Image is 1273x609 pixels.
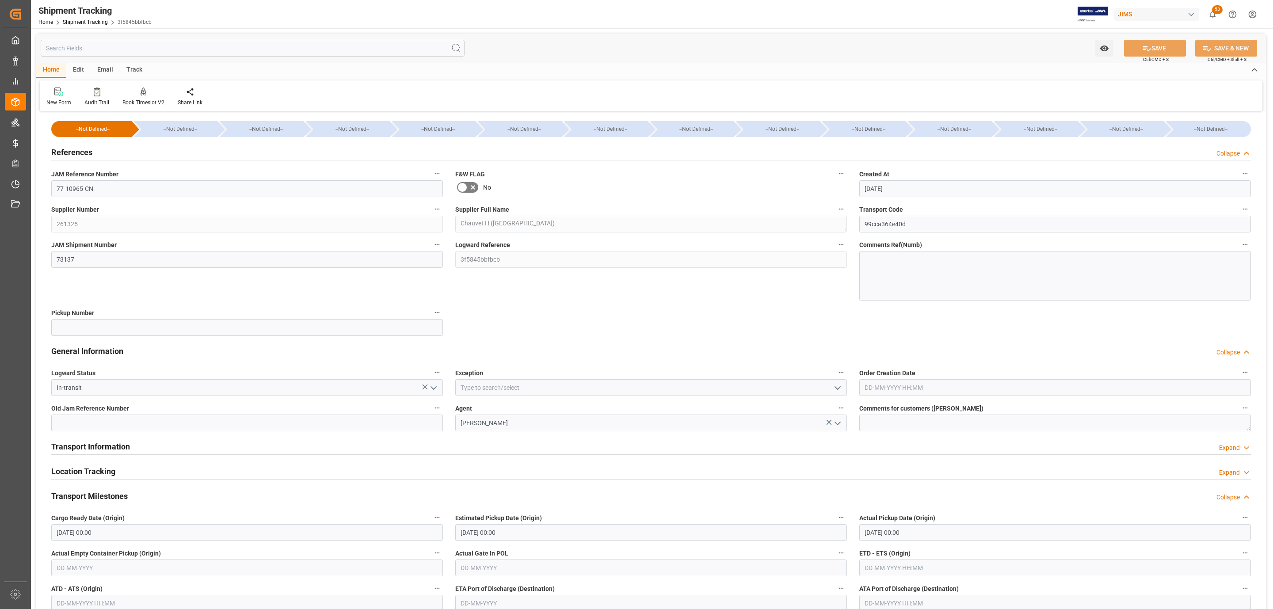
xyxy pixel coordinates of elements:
span: Comments for customers ([PERSON_NAME]) [859,404,983,413]
span: No [483,183,491,192]
div: JIMS [1114,8,1199,21]
span: Agent [455,404,472,413]
div: --Not Defined-- [487,121,562,137]
button: Pickup Number [431,307,443,318]
span: Order Creation Date [859,369,915,378]
div: --Not Defined-- [392,121,476,137]
span: F&W FLAG [455,170,485,179]
h2: References [51,146,92,158]
button: Supplier Full Name [835,203,847,215]
input: DD-MM-YYYY HH:MM [859,379,1251,396]
div: --Not Defined-- [401,121,476,137]
button: Comments Ref(Numb) [1239,239,1251,250]
div: --Not Defined-- [745,121,820,137]
div: Audit Trail [84,99,109,107]
input: DD-MM-YYYY [51,560,443,576]
span: Actual Empty Container Pickup (Origin) [51,549,161,558]
div: Home [36,63,66,78]
div: Track [120,63,149,78]
div: Book Timeslot V2 [122,99,164,107]
button: Actual Gate In POL [835,547,847,559]
div: --Not Defined-- [650,121,734,137]
button: JIMS [1114,6,1203,23]
div: --Not Defined-- [229,121,304,137]
div: --Not Defined-- [1175,121,1246,137]
h2: Transport Information [51,441,130,453]
h2: General Information [51,345,123,357]
button: Actual Empty Container Pickup (Origin) [431,547,443,559]
button: Logward Reference [835,239,847,250]
span: ETA Port of Discharge (Destination) [455,584,555,594]
span: Created At [859,170,889,179]
input: DD-MM-YYYY HH:MM [455,524,847,541]
span: Supplier Full Name [455,205,509,214]
button: ETA Port of Discharge (Destination) [835,582,847,594]
div: Share Link [178,99,202,107]
span: Comments Ref(Numb) [859,240,922,250]
div: Expand [1219,468,1240,477]
input: DD-MM-YYYY HH:MM [859,560,1251,576]
div: --Not Defined-- [306,121,390,137]
button: SAVE & NEW [1195,40,1257,57]
span: Exception [455,369,483,378]
button: Exception [835,367,847,378]
input: DD-MM-YYYY HH:MM [51,524,443,541]
span: Logward Status [51,369,95,378]
span: Pickup Number [51,308,94,318]
div: --Not Defined-- [659,121,734,137]
div: Collapse [1216,493,1240,502]
button: Comments for customers ([PERSON_NAME]) [1239,402,1251,414]
h2: Location Tracking [51,465,115,477]
input: DD-MM-YYYY [455,560,847,576]
div: --Not Defined-- [564,121,648,137]
span: ETD - ETS (Origin) [859,549,911,558]
h2: Transport Milestones [51,490,128,502]
span: ATA Port of Discharge (Destination) [859,584,959,594]
span: Logward Reference [455,240,510,250]
button: Estimated Pickup Date (Origin) [835,512,847,523]
span: 53 [1212,5,1223,14]
div: --Not Defined-- [315,121,390,137]
div: --Not Defined-- [60,121,126,137]
span: Cargo Ready Date (Origin) [51,514,125,523]
div: --Not Defined-- [134,121,218,137]
button: show 53 new notifications [1203,4,1223,24]
div: --Not Defined-- [1089,121,1164,137]
span: Transport Code [859,205,903,214]
div: Collapse [1216,149,1240,158]
button: Supplier Number [431,203,443,215]
button: Transport Code [1239,203,1251,215]
button: Order Creation Date [1239,367,1251,378]
span: JAM Shipment Number [51,240,117,250]
button: Agent [835,402,847,414]
span: ATD - ATS (Origin) [51,584,103,594]
a: Home [38,19,53,25]
div: --Not Defined-- [1080,121,1164,137]
div: --Not Defined-- [917,121,992,137]
input: DD-MM-YYYY HH:MM [859,524,1251,541]
span: Ctrl/CMD + S [1143,56,1169,63]
button: Cargo Ready Date (Origin) [431,512,443,523]
span: Actual Gate In POL [455,549,508,558]
textarea: Chauvet H ([GEOGRAPHIC_DATA]) [455,216,847,232]
span: Actual Pickup Date (Origin) [859,514,935,523]
button: open menu [831,416,844,430]
div: --Not Defined-- [736,121,820,137]
div: Shipment Tracking [38,4,152,17]
input: Search Fields [41,40,465,57]
div: Collapse [1216,348,1240,357]
button: SAVE [1124,40,1186,57]
div: --Not Defined-- [1166,121,1251,137]
button: open menu [831,381,844,395]
button: F&W FLAG [835,168,847,179]
button: Created At [1239,168,1251,179]
div: --Not Defined-- [994,121,1078,137]
button: open menu [427,381,440,395]
button: JAM Shipment Number [431,239,443,250]
div: --Not Defined-- [51,121,132,137]
button: ATD - ATS (Origin) [431,582,443,594]
div: Email [91,63,120,78]
span: JAM Reference Number [51,170,118,179]
div: Edit [66,63,91,78]
input: DD-MM-YYYY [859,180,1251,197]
